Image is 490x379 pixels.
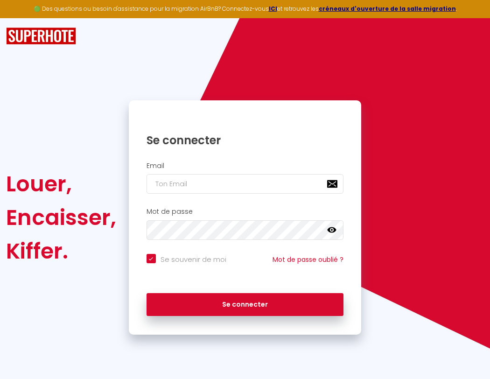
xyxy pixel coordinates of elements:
[6,201,116,234] div: Encaisser,
[273,255,343,264] a: Mot de passe oublié ?
[147,162,344,170] h2: Email
[147,174,344,194] input: Ton Email
[319,5,456,13] a: créneaux d'ouverture de la salle migration
[6,28,76,45] img: SuperHote logo
[147,208,344,216] h2: Mot de passe
[6,234,116,268] div: Kiffer.
[269,5,277,13] a: ICI
[147,293,344,316] button: Se connecter
[147,133,344,147] h1: Se connecter
[6,167,116,201] div: Louer,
